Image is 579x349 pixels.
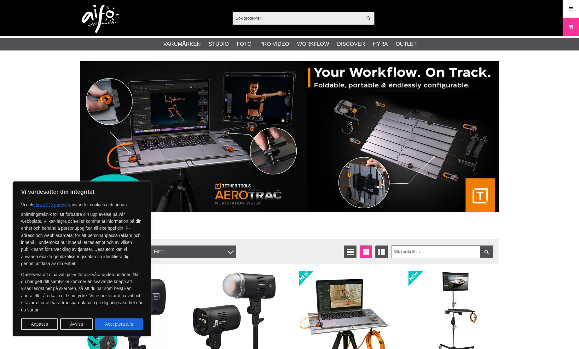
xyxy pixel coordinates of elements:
[375,245,388,258] a: Utökad listvisning
[209,40,229,48] a: Studio
[391,245,493,258] input: Sök i artikellista ...
[297,40,329,48] a: Workflow
[13,181,151,336] div: Vi värdesätter din integritet
[480,245,493,258] a: Filtrera
[21,199,143,267] p: Vi och använder cookies och annan spårningsteknik för att förbättra din upplevelse på vår webbpla...
[82,5,119,33] img: logo.png
[344,245,356,258] a: Listvisning
[396,40,417,48] a: Outlet
[60,318,93,330] button: Avvisa
[163,40,201,48] a: Varumärken
[151,245,236,258] div: Filter
[21,271,143,313] p: Observera att dina val gäller för alla våra underdomäner. När du har gett ditt samtycke kommer en...
[337,40,365,48] a: Discover
[259,40,289,48] a: Pro Video
[21,188,143,196] p: Vi värdesätter din integritet
[95,318,143,330] button: Acceptera alla
[233,13,363,23] input: Sök produkter ...
[237,40,252,48] a: Foto
[33,199,71,211] button: våra 1530 partners
[21,318,58,330] button: Anpassa
[360,245,372,258] a: Fönstervisning
[80,61,499,212] img: Annons:007 banner-header-aerotrac-1390x500.jpg
[373,40,388,48] a: Hyra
